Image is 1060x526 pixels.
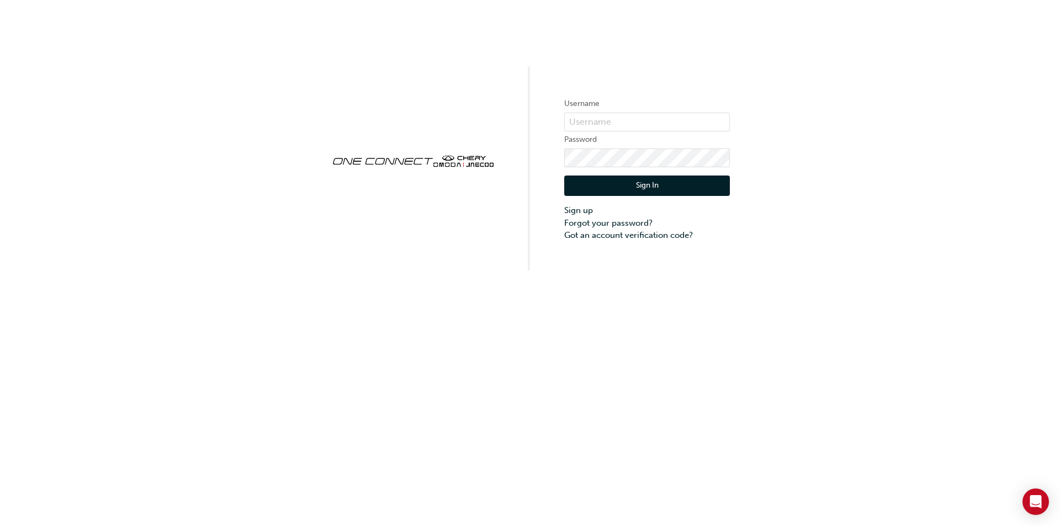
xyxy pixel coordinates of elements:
[330,146,496,174] img: oneconnect
[564,229,730,242] a: Got an account verification code?
[1022,488,1049,515] div: Open Intercom Messenger
[564,133,730,146] label: Password
[564,204,730,217] a: Sign up
[564,217,730,230] a: Forgot your password?
[564,97,730,110] label: Username
[564,176,730,196] button: Sign In
[564,113,730,131] input: Username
